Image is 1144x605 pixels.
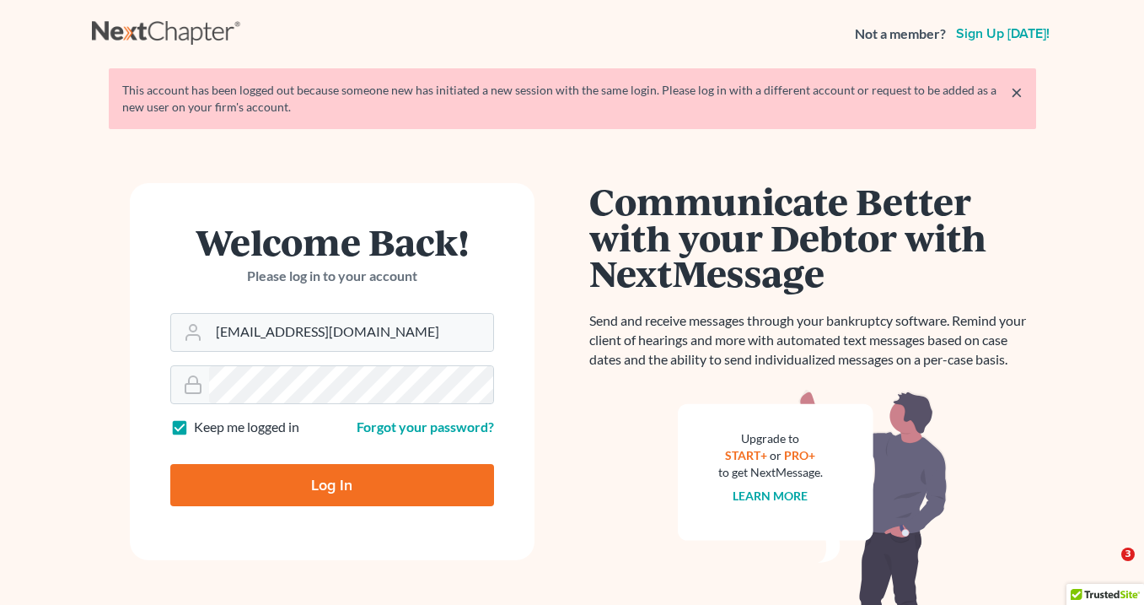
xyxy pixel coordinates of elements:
p: Please log in to your account [170,267,494,286]
a: START+ [725,448,767,462]
div: to get NextMessage. [718,464,823,481]
a: × [1011,82,1023,102]
span: 3 [1121,548,1135,561]
input: Log In [170,464,494,506]
a: PRO+ [784,448,815,462]
iframe: Intercom live chat [1087,548,1127,588]
strong: Not a member? [855,24,946,44]
h1: Welcome Back! [170,224,494,260]
p: Send and receive messages through your bankruptcy software. Remind your client of hearings and mo... [589,311,1036,370]
span: or [770,448,781,462]
a: Forgot your password? [357,419,494,435]
h1: Communicate Better with your Debtor with NextMessage [589,183,1036,291]
label: Keep me logged in [194,418,299,437]
input: Email Address [209,314,493,351]
a: Learn more [733,489,808,503]
a: Sign up [DATE]! [953,27,1053,41]
div: This account has been logged out because someone new has initiated a new session with the same lo... [122,82,1023,116]
div: Upgrade to [718,430,823,447]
